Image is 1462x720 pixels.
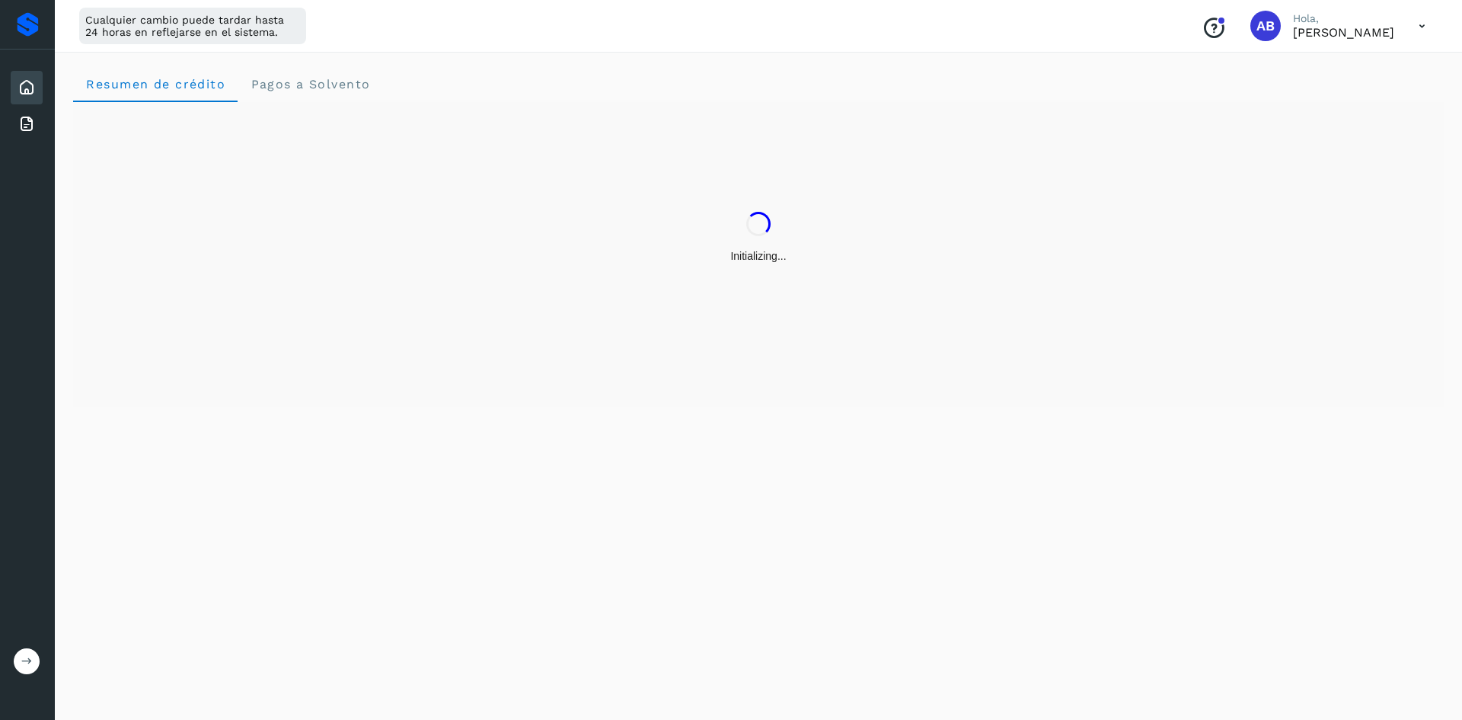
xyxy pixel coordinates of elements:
[11,107,43,141] div: Facturas
[1293,25,1394,40] p: Ana Belén Acosta
[11,71,43,104] div: Inicio
[85,77,225,91] span: Resumen de crédito
[1293,12,1394,25] p: Hola,
[79,8,306,44] div: Cualquier cambio puede tardar hasta 24 horas en reflejarse en el sistema.
[250,77,370,91] span: Pagos a Solvento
